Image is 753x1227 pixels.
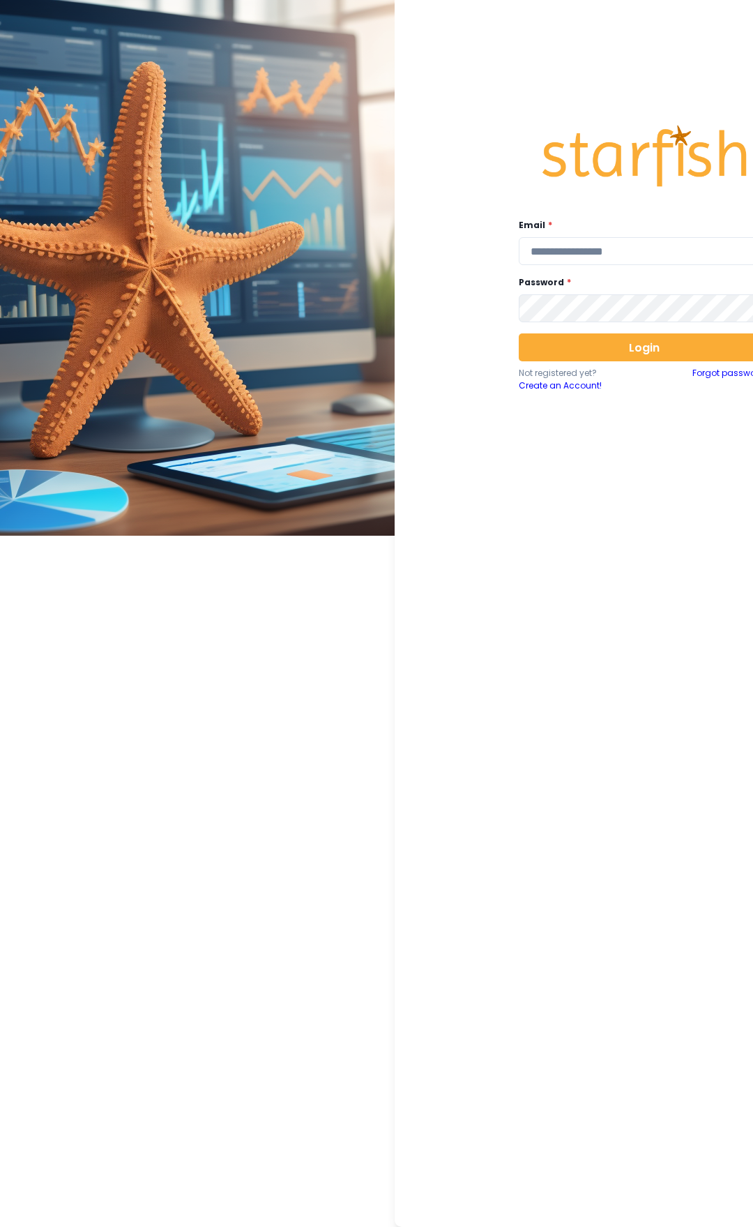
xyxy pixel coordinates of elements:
[519,379,644,392] a: Create an Account!
[519,367,644,379] p: Not registered yet?
[540,112,749,200] img: Logo.42cb71d561138c82c4ab.png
